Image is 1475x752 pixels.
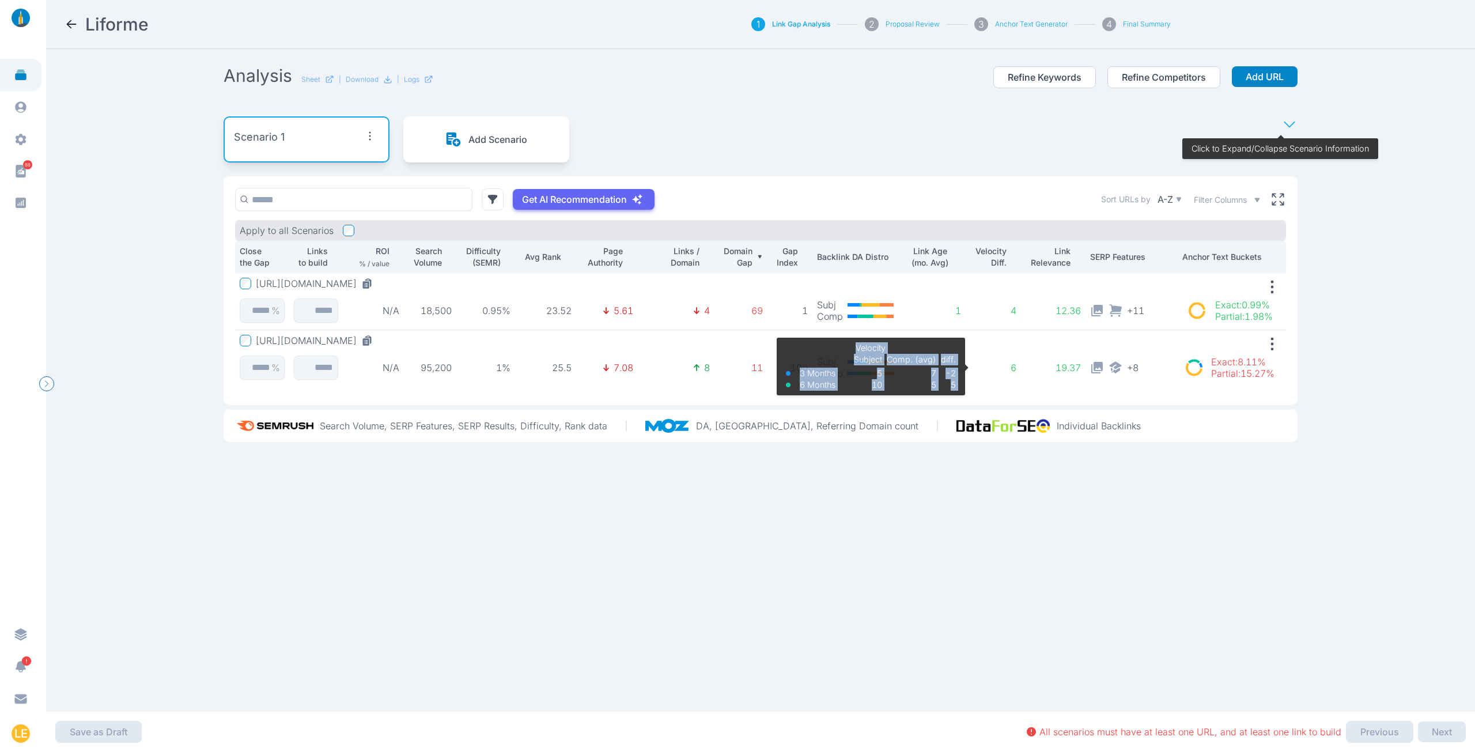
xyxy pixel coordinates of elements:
div: 2 [865,17,879,31]
div: 3 [974,17,988,31]
p: 4 [704,305,710,316]
p: 7.08 [614,362,633,373]
p: A-Z [1158,194,1173,205]
button: Next [1418,721,1466,742]
p: Comp [817,311,843,322]
p: 12.36 [1026,305,1081,316]
p: Link Age (mo. Avg) [909,245,951,269]
p: 100 [772,362,808,373]
a: Sheet| [301,75,341,84]
button: Add Scenario [445,131,527,148]
p: Search Volume, SERP Features, SERP Results, Difficulty, Rank data [320,420,607,432]
button: Previous [1346,721,1413,743]
p: DA, [GEOGRAPHIC_DATA], Referring Domain count [696,420,918,432]
p: Search Volume [409,245,441,269]
span: + 11 [1127,304,1144,316]
button: [URL][DOMAIN_NAME] [256,335,377,346]
p: Download [346,75,379,84]
p: Subj [817,299,843,311]
p: Logs [404,75,419,84]
button: A-Z [1155,191,1185,207]
p: Backlink DA Distro [817,251,900,263]
p: 4 [970,305,1016,316]
p: 1 [909,362,962,373]
p: % [271,362,280,373]
h2: Analysis [224,65,292,86]
p: Page Authority [581,245,623,269]
p: Velocity Diff. [970,245,1007,269]
button: Anchor Text Generator [995,20,1068,29]
p: Apply to all Scenarios [240,225,334,236]
button: Refine Keywords [993,66,1096,88]
p: Sheet [301,75,320,84]
p: 0.95% [461,305,510,316]
p: 6 [970,362,1016,373]
img: data_for_seo_logo.e5120ddb.png [956,419,1057,433]
img: linklaunch_small.2ae18699.png [7,9,35,27]
div: 4 [1102,17,1116,31]
p: Exact : 0.99% [1215,299,1273,311]
p: Comp [817,368,843,379]
p: All scenarios must have at least one URL, and at least one link to build [1039,726,1341,738]
p: Get AI Recommendation [522,194,627,205]
p: Difficulty (SEMR) [461,245,501,269]
p: N/A [347,305,400,316]
button: Link Gap Analysis [772,20,830,29]
p: Add Scenario [468,134,527,145]
p: 5.61 [614,305,633,316]
p: 19.37 [1026,362,1081,373]
button: Filter Columns [1194,194,1261,206]
p: 1 [909,305,962,316]
button: Refine Competitors [1107,66,1220,88]
p: Scenario 1 [234,129,285,145]
p: 1% [461,362,510,373]
p: 1 [772,305,808,316]
p: % [271,305,280,316]
span: Filter Columns [1194,194,1247,206]
div: | [397,75,433,84]
p: Exact : 8.11% [1211,356,1274,368]
p: Gap Index [772,245,798,269]
p: Links / Domain [642,245,699,269]
button: Proposal Review [886,20,940,29]
p: Avg Rank [520,251,561,263]
span: + 8 [1127,361,1139,373]
button: Save as Draft [55,721,142,743]
p: 25.5 [520,362,572,373]
p: 23.52 [520,305,572,316]
label: Sort URLs by [1101,194,1151,205]
button: Get AI Recommendation [513,189,655,210]
button: Final Summary [1123,20,1171,29]
p: Link Relevance [1026,245,1071,269]
span: 88 [23,160,32,169]
img: semrush_logo.573af308.png [233,414,320,437]
p: N/A [347,362,400,373]
p: 11 [719,362,763,373]
p: 8 [704,362,710,373]
p: % / value [359,259,389,269]
p: SERP Features [1090,251,1173,263]
p: 18,500 [409,305,452,316]
p: ROI [376,245,389,257]
h2: Liforme [85,14,149,35]
button: [URL][DOMAIN_NAME] [256,278,377,289]
p: 95,200 [409,362,452,373]
p: Anchor Text Buckets [1182,251,1281,263]
p: Links to build [294,245,328,269]
div: 1 [751,17,765,31]
p: Partial : 15.27% [1211,368,1274,379]
p: Partial : 1.98% [1215,311,1273,322]
p: Domain Gap [719,245,752,269]
p: Close the Gap [240,245,275,269]
p: Click to Expand/Collapse Scenario Information [1192,143,1369,154]
p: Individual Backlinks [1057,420,1141,432]
p: 69 [719,305,763,316]
img: moz_logo.a3998d80.png [645,419,697,433]
p: Subj [817,356,843,368]
button: Add URL [1232,66,1298,87]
